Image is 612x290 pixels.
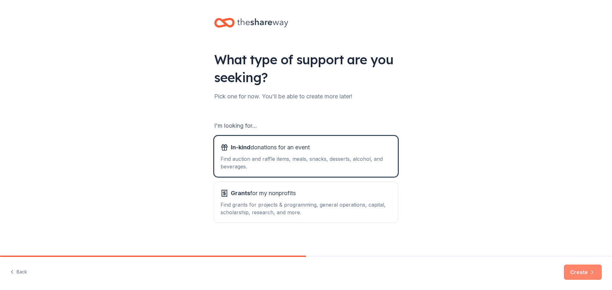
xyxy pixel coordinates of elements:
div: What type of support are you seeking? [214,51,398,86]
span: donations for an event [231,142,310,152]
div: I'm looking for... [214,121,398,131]
button: In-kinddonations for an eventFind auction and raffle items, meals, snacks, desserts, alcohol, and... [214,136,398,177]
button: Back [10,265,27,279]
span: for my nonprofits [231,188,296,198]
button: Grantsfor my nonprofitsFind grants for projects & programming, general operations, capital, schol... [214,182,398,223]
div: Find grants for projects & programming, general operations, capital, scholarship, research, and m... [221,201,391,216]
span: Grants [231,190,250,196]
div: Pick one for now. You'll be able to create more later! [214,91,398,102]
div: Find auction and raffle items, meals, snacks, desserts, alcohol, and beverages. [221,155,391,170]
span: In-kind [231,144,251,151]
button: Create [564,265,602,280]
